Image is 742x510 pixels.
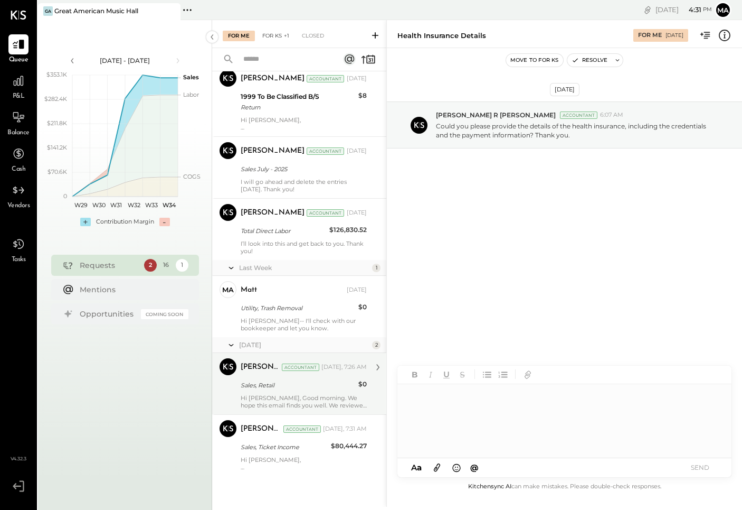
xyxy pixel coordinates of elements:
div: $80,444.27 [331,441,367,451]
div: $8 [358,90,367,101]
button: Move to for ks [506,54,563,67]
text: Sales [183,73,199,81]
text: W34 [162,201,176,209]
span: Tasks [12,255,26,265]
div: Last Week [239,263,369,272]
div: Sales, Ticket Income [241,442,328,452]
span: Balance [7,128,30,138]
div: Hi [PERSON_NAME], Good morning. We hope this email finds you well. We reviewed your last message ... [241,394,367,409]
a: P&L [1,71,36,101]
div: Accountant [307,209,344,217]
span: Queue [9,55,28,65]
div: Accountant [283,425,321,433]
div: Total Direct Labor [241,226,326,236]
div: Opportunities [80,309,136,319]
text: $141.2K [47,144,67,151]
a: Balance [1,107,36,138]
div: [PERSON_NAME] [241,208,305,218]
div: For Me [638,31,662,40]
button: ma [715,2,731,18]
button: Ordered List [496,367,510,381]
span: a [417,462,422,472]
div: Mentions [80,284,183,295]
div: Accountant [282,364,319,371]
button: Strikethrough [455,367,469,381]
div: [DATE] [347,75,367,83]
text: 0 [63,192,67,200]
div: [PERSON_NAME] [241,146,305,156]
div: [DATE] - [DATE] [80,56,170,65]
div: Return [241,102,355,113]
div: 1 [176,259,188,272]
div: Requests [80,260,139,271]
div: [DATE], 7:26 AM [321,363,367,372]
div: 2 [144,259,157,272]
div: Accountant [307,75,344,82]
div: Health Insurance details [397,31,486,41]
div: [DATE] [239,340,369,349]
span: 6:07 AM [600,111,623,119]
div: Hi [PERSON_NAME], [241,456,367,471]
span: Vendors [7,201,30,211]
button: Unordered List [480,367,494,381]
text: W32 [127,201,140,209]
div: [DATE] [550,83,579,96]
button: Add URL [521,367,535,381]
div: [DATE] [665,32,683,39]
span: [PERSON_NAME] R [PERSON_NAME] [436,110,556,119]
div: GA [43,6,53,16]
a: Queue [1,34,36,65]
text: W30 [92,201,105,209]
text: W29 [74,201,88,209]
div: [PERSON_NAME] [241,362,280,373]
div: 16 [160,259,173,272]
button: Italic [424,367,437,381]
div: ma [222,285,234,295]
button: Bold [408,367,422,381]
button: Aa [408,462,425,474]
text: W31 [110,201,122,209]
div: Sales July - 2025 [241,164,364,174]
div: I will go ahead and delete the entries [DATE]. Thank you! [241,178,367,193]
div: Contribution Margin [96,218,154,226]
div: 2 [372,341,380,349]
span: P&L [13,92,25,101]
div: For Me [223,31,255,41]
div: Closed [297,31,329,41]
span: +1 [284,32,289,40]
div: Sales, Retail [241,380,355,391]
div: Hi [PERSON_NAME], [241,116,367,131]
div: $0 [358,302,367,312]
div: [DATE] [655,5,712,15]
a: Cash [1,144,36,174]
div: matt [241,285,257,295]
div: 1 [372,264,380,272]
text: $353.1K [46,71,67,78]
div: [PERSON_NAME] [241,73,305,84]
div: 1999 To Be Classified B/S [241,91,355,102]
div: Accountant [307,147,344,155]
div: [DATE] [347,147,367,155]
div: [DATE], 7:31 AM [323,425,367,433]
text: Labor [183,91,199,98]
div: [DATE] [347,209,367,217]
div: For KS [257,31,294,41]
button: @ [467,461,482,474]
div: + [80,218,91,226]
a: Vendors [1,180,36,211]
a: Tasks [1,234,36,265]
span: @ [470,462,479,472]
div: - [159,218,170,226]
div: [PERSON_NAME] [241,424,281,434]
div: Utility, Trash Removal [241,303,355,313]
text: $282.4K [44,95,67,103]
div: Hi [PERSON_NAME]-- I'll check with our bookkeeper and let you know. [241,317,367,332]
div: copy link [642,4,653,15]
div: $0 [358,379,367,390]
text: $211.8K [47,119,67,127]
div: I’ll look into this and get back to you. Thank you! [241,240,367,255]
div: Coming Soon [141,309,188,319]
div: Accountant [560,112,597,119]
button: Underline [440,367,453,381]
div: [DATE] [347,286,367,294]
